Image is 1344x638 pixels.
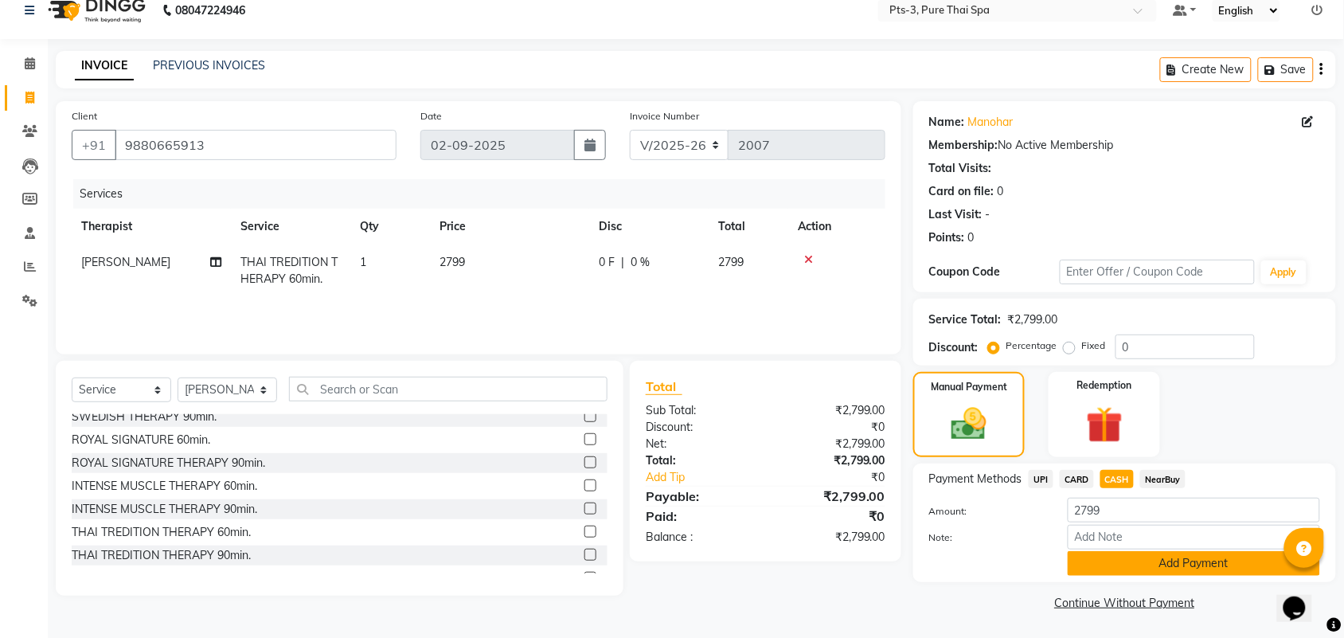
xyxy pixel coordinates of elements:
a: Manohar [968,114,1014,131]
th: Total [709,209,788,245]
label: Amount: [917,504,1056,519]
label: Invoice Number [630,109,699,123]
div: Services [73,179,897,209]
div: SHIATSU THERAPY 60min. [72,570,211,587]
div: Net: [634,436,766,452]
div: ₹0 [765,507,897,526]
div: - [986,206,990,223]
th: Service [231,209,350,245]
div: Paid: [634,507,766,526]
label: Percentage [1006,339,1057,353]
label: Manual Payment [931,380,1007,394]
div: ₹2,799.00 [765,452,897,469]
div: 0 [968,229,975,246]
div: Total Visits: [929,160,992,177]
th: Action [788,209,885,245]
input: Search by Name/Mobile/Email/Code [115,130,397,160]
div: ₹0 [787,469,897,486]
span: Payment Methods [929,471,1022,487]
th: Therapist [72,209,231,245]
input: Amount [1068,498,1320,523]
th: Qty [350,209,430,245]
label: Note: [917,530,1056,545]
a: PREVIOUS INVOICES [153,58,265,72]
div: Last Visit: [929,206,983,223]
input: Enter Offer / Coupon Code [1060,260,1255,284]
div: ₹0 [765,419,897,436]
span: CASH [1100,470,1135,488]
button: Create New [1160,57,1252,82]
div: Sub Total: [634,402,766,419]
img: _gift.svg [1075,402,1135,448]
button: Save [1258,57,1314,82]
th: Price [430,209,589,245]
div: Coupon Code [929,264,1060,280]
div: ₹2,799.00 [765,487,897,506]
div: No Active Membership [929,137,1320,154]
div: Points: [929,229,965,246]
div: Membership: [929,137,998,154]
div: Balance : [634,529,766,546]
div: Service Total: [929,311,1002,328]
span: THAI TREDITION THERAPY 60min. [240,255,338,286]
span: CARD [1060,470,1094,488]
span: 1 [360,255,366,269]
div: INTENSE MUSCLE THERAPY 60min. [72,478,257,495]
img: _cash.svg [940,404,998,444]
label: Redemption [1077,378,1132,393]
div: Name: [929,114,965,131]
div: ₹2,799.00 [1008,311,1058,328]
div: 0 [998,183,1004,200]
div: Discount: [929,339,979,356]
div: ROYAL SIGNATURE 60min. [72,432,210,448]
div: Total: [634,452,766,469]
input: Search or Scan [289,377,608,401]
button: +91 [72,130,116,160]
div: ₹2,799.00 [765,402,897,419]
iframe: chat widget [1277,574,1328,622]
span: [PERSON_NAME] [81,255,170,269]
div: Payable: [634,487,766,506]
div: SWEDISH THERAPY 90min. [72,409,217,425]
div: ₹2,799.00 [765,436,897,452]
div: Card on file: [929,183,994,200]
a: INVOICE [75,52,134,80]
input: Add Note [1068,525,1320,550]
span: 2799 [718,255,744,269]
button: Add Payment [1068,551,1320,576]
div: INTENSE MUSCLE THERAPY 90min. [72,501,257,518]
label: Fixed [1082,339,1106,353]
a: Add Tip [634,469,787,486]
div: ROYAL SIGNATURE THERAPY 90min. [72,455,265,472]
label: Client [72,109,97,123]
div: ₹2,799.00 [765,529,897,546]
th: Disc [589,209,709,245]
label: Date [420,109,442,123]
span: | [621,254,624,271]
span: 0 F [599,254,615,271]
span: NearBuy [1140,470,1186,488]
button: Apply [1261,260,1307,284]
div: THAI TREDITION THERAPY 60min. [72,524,251,541]
span: 2799 [440,255,465,269]
div: Discount: [634,419,766,436]
span: UPI [1029,470,1053,488]
a: Continue Without Payment [916,595,1333,612]
span: 0 % [631,254,650,271]
span: Total [646,378,682,395]
div: THAI TREDITION THERAPY 90min. [72,547,251,564]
